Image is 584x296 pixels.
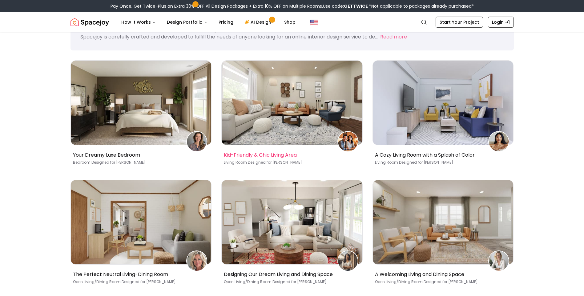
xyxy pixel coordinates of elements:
[70,16,109,28] a: Spacejoy
[240,16,278,28] a: AI Design
[373,180,514,289] a: A Welcoming Living and Dining SpaceGrace EllenbergA Welcoming Living and Dining SpaceOpen Living/...
[424,279,447,284] span: Designed for
[122,279,145,284] span: Designed for
[375,160,509,165] p: Living Room [PERSON_NAME]
[80,21,504,32] h1: Customer Stories - Interior Design Reviews
[310,18,318,26] img: United States
[373,60,514,170] a: A Cozy Living Room with a Splash of ColorRASHEEDAH JONESA Cozy Living Room with a Splash of Color...
[323,3,368,9] span: Use code:
[214,16,238,28] a: Pricing
[70,16,109,28] img: Spacejoy Logo
[111,3,474,9] div: Pay Once, Get Twice-Plus an Extra 30% OFF All Design Packages + Extra 10% OFF on Multiple Rooms.
[80,33,378,40] p: Spacejoy is carefully crafted and developed to fulfill the needs of anyone looking for an online ...
[73,271,207,278] p: The Perfect Neutral Living-Dining Room
[279,16,300,28] a: Shop
[488,17,514,28] a: Login
[224,151,358,159] p: Kid-Friendly & Chic Living Area
[248,160,272,165] span: Designed for
[224,279,358,284] p: Open Living/Dining Room [PERSON_NAME]
[187,132,207,151] img: Charlene Simmons
[380,33,407,41] button: Read more
[338,132,358,151] img: Theresa Viglizzo
[70,180,212,289] a: The Perfect Neutral Living-Dining RoomAMBER GORZYNSKIThe Perfect Neutral Living-Dining RoomOpen L...
[73,151,207,159] p: Your Dreamy Luxe Bedroom
[375,151,509,159] p: A Cozy Living Room with a Splash of Color
[73,160,207,165] p: Bedroom [PERSON_NAME]
[221,60,363,170] a: Kid-Friendly & Chic Living AreaTheresa ViglizzoKid-Friendly & Chic Living AreaLiving Room Designe...
[91,160,115,165] span: Designed for
[489,251,509,271] img: Grace Ellenberg
[368,3,474,9] span: *Not applicable to packages already purchased*
[436,17,483,28] a: Start Your Project
[272,279,296,284] span: Designed for
[338,251,358,271] img: Shruti Sonni
[187,251,207,271] img: AMBER GORZYNSKI
[375,279,509,284] p: Open Living/Dining Room [PERSON_NAME]
[70,12,514,32] nav: Global
[224,271,358,278] p: Designing Our Dream Living and Dining Space
[375,271,509,278] p: A Welcoming Living and Dining Space
[399,160,423,165] span: Designed for
[344,3,368,9] b: GETTWICE
[70,60,212,170] a: Your Dreamy Luxe BedroomCharlene SimmonsYour Dreamy Luxe BedroomBedroom Designed for [PERSON_NAME]
[222,61,362,145] img: Kid-Friendly & Chic Living Area
[162,16,212,28] button: Design Portfolio
[224,160,358,165] p: Living Room [PERSON_NAME]
[489,132,509,151] img: RASHEEDAH JONES
[221,180,363,289] a: Designing Our Dream Living and Dining SpaceShruti SonniDesigning Our Dream Living and Dining Spac...
[116,16,161,28] button: How It Works
[116,16,300,28] nav: Main
[73,279,207,284] p: Open Living/Dining Room [PERSON_NAME]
